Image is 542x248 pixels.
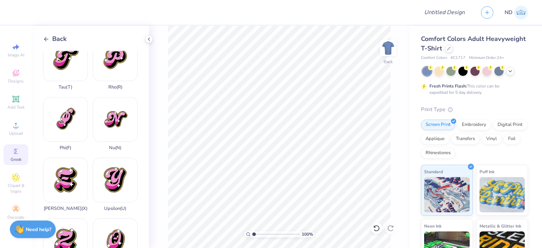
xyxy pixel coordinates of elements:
[424,168,443,175] span: Standard
[59,85,72,90] div: Tau ( T )
[421,148,455,158] div: Rhinestones
[8,78,24,84] span: Designs
[457,120,491,130] div: Embroidery
[104,206,126,211] div: Upsilon ( U )
[44,206,88,211] div: [PERSON_NAME] ( X )
[424,222,441,230] span: Neon Ink
[4,183,28,194] span: Clipart & logos
[505,6,528,19] a: ND
[421,105,528,114] div: Print Type
[424,177,470,212] img: Standard
[429,83,467,89] strong: Fresh Prints Flash:
[381,41,395,55] img: Back
[429,83,516,96] div: This color can be expedited for 5 day delivery.
[514,6,528,19] img: Nikita Dekate
[418,5,470,19] input: Untitled Design
[480,168,494,175] span: Puff Ink
[109,145,121,151] div: Nu ( N )
[504,134,520,144] div: Foil
[480,177,525,212] img: Puff Ink
[493,120,527,130] div: Digital Print
[421,35,526,53] span: Comfort Colors Adult Heavyweight T-Shirt
[421,120,455,130] div: Screen Print
[60,145,71,151] div: Phi ( F )
[469,55,504,61] span: Minimum Order: 24 +
[482,134,501,144] div: Vinyl
[505,8,512,17] span: ND
[451,134,480,144] div: Transfers
[384,59,393,65] div: Back
[9,131,23,136] span: Upload
[421,134,449,144] div: Applique
[451,55,465,61] span: # C1717
[421,55,447,61] span: Comfort Colors
[480,222,521,230] span: Metallic & Glitter Ink
[302,231,313,237] span: 100 %
[11,157,22,162] span: Greek
[7,214,24,220] span: Decorate
[8,52,24,58] span: Image AI
[26,226,51,233] strong: Need help?
[52,34,67,44] span: Back
[108,85,122,90] div: Rho ( R )
[7,104,24,110] span: Add Text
